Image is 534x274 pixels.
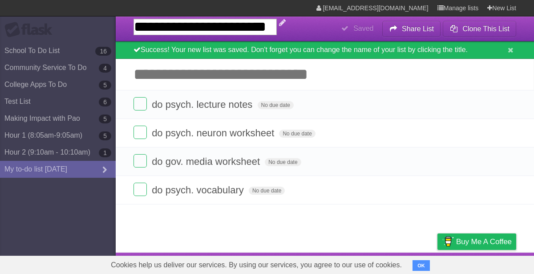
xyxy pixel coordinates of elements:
[95,47,111,56] b: 16
[396,255,415,272] a: Terms
[102,256,411,274] span: Cookies help us deliver our services. By using our services, you agree to our use of cookies.
[152,156,262,167] span: do gov. media worksheet
[442,234,454,249] img: Buy me a coffee
[249,187,285,195] span: No due date
[265,158,301,166] span: No due date
[258,101,294,109] span: No due date
[402,25,434,33] b: Share List
[462,25,510,33] b: Clone This List
[116,41,534,59] div: Success! Your new list was saved. Don't forget you can change the name of your list by clicking t...
[348,255,384,272] a: Developers
[382,21,441,37] button: Share List
[443,21,516,37] button: Clone This List
[99,115,111,123] b: 5
[426,255,449,272] a: Privacy
[460,255,516,272] a: Suggest a feature
[133,154,147,168] label: Done
[133,97,147,110] label: Done
[99,64,111,73] b: 4
[319,255,338,272] a: About
[152,127,276,139] span: do psych. neuron worksheet
[456,234,512,249] span: Buy me a coffee
[99,148,111,157] b: 1
[99,81,111,90] b: 5
[133,183,147,196] label: Done
[353,25,373,32] b: Saved
[152,99,255,110] span: do psych. lecture notes
[279,130,315,138] span: No due date
[99,131,111,140] b: 5
[437,233,516,250] a: Buy me a coffee
[99,98,111,106] b: 6
[152,184,246,196] span: do psych. vocabulary
[133,126,147,139] label: Done
[413,260,430,271] button: OK
[4,22,58,38] div: Flask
